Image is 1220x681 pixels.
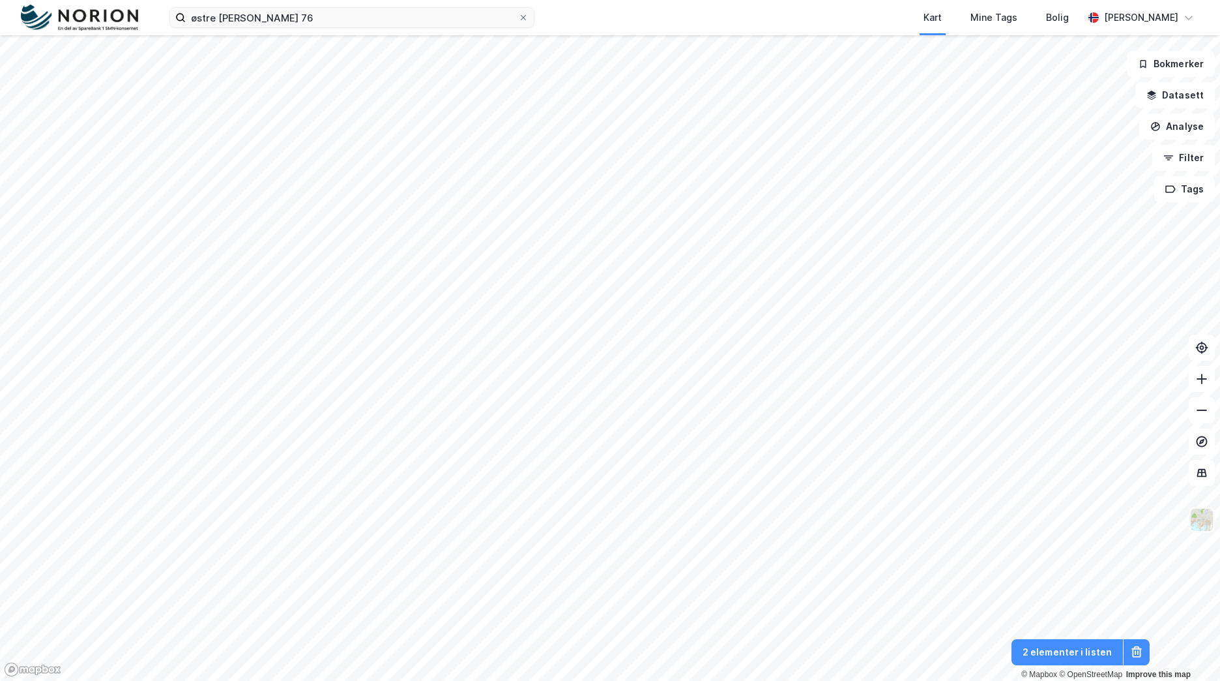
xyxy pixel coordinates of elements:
div: Kontrollprogram for chat [1155,618,1220,681]
img: Z [1189,507,1214,532]
button: 2 elementer i listen [1011,639,1123,665]
a: Mapbox homepage [4,662,61,677]
button: Tags [1154,176,1215,202]
img: norion-logo.80e7a08dc31c2e691866.png [21,5,138,31]
div: Mine Tags [970,10,1017,25]
button: Filter [1152,145,1215,171]
div: Bolig [1046,10,1069,25]
div: [PERSON_NAME] [1104,10,1178,25]
button: Datasett [1135,82,1215,108]
div: Kart [923,10,942,25]
input: Søk på adresse, matrikkel, gårdeiere, leietakere eller personer [186,8,518,27]
iframe: Chat Widget [1155,618,1220,681]
a: Improve this map [1126,670,1191,679]
button: Bokmerker [1127,51,1215,77]
button: Analyse [1139,113,1215,140]
a: OpenStreetMap [1059,670,1122,679]
a: Mapbox [1021,670,1057,679]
